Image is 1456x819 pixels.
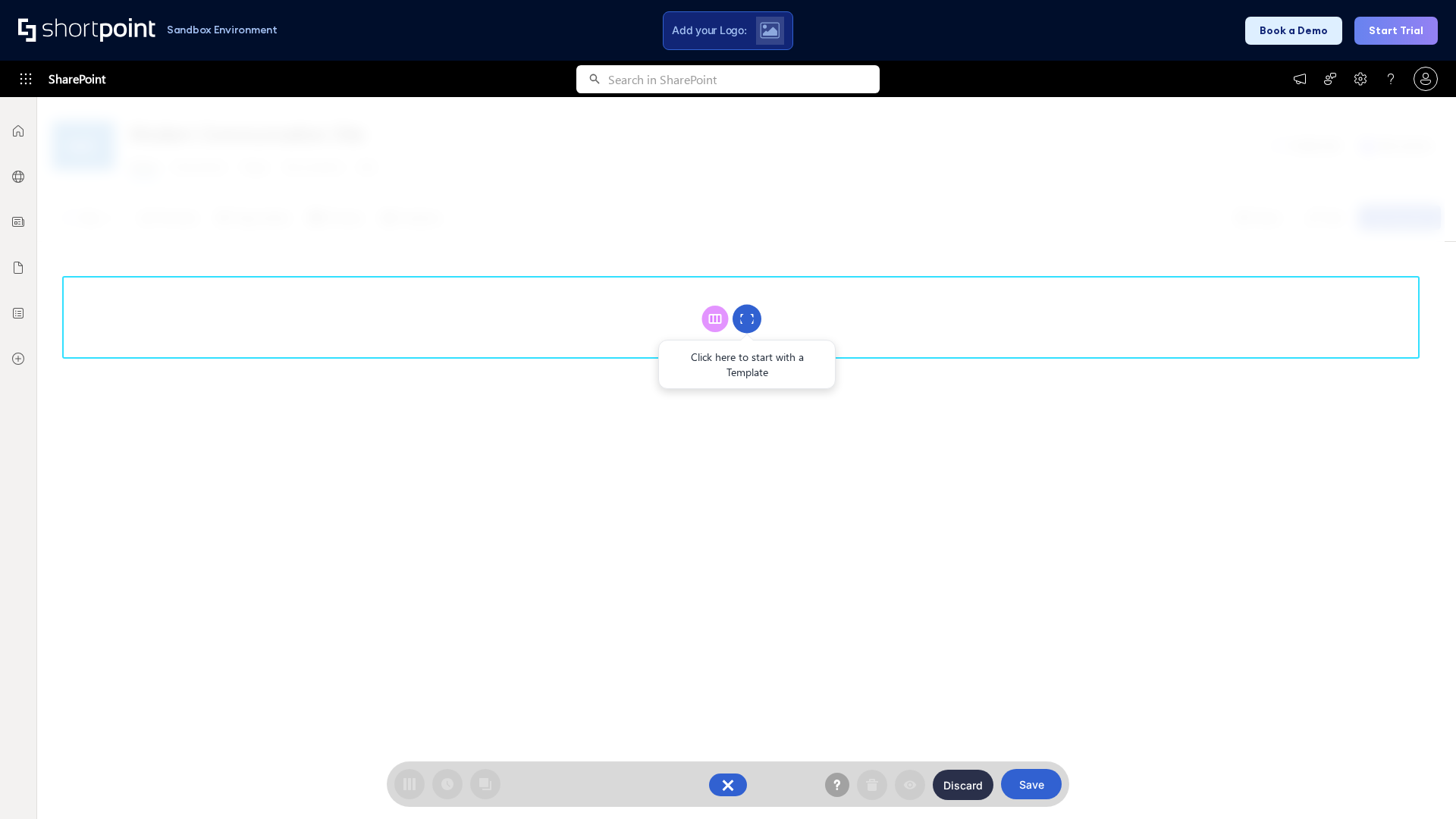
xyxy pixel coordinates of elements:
[608,65,880,93] input: Search in SharePoint
[49,61,105,97] span: SharePoint
[760,22,780,39] img: Upload logo
[1245,17,1342,45] button: Book a Demo
[672,24,746,37] span: Add your Logo:
[1354,17,1438,45] button: Start Trial
[1183,643,1456,819] iframe: Chat Widget
[1001,769,1062,799] button: Save
[167,26,278,34] h1: Sandbox Environment
[933,770,993,800] button: Discard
